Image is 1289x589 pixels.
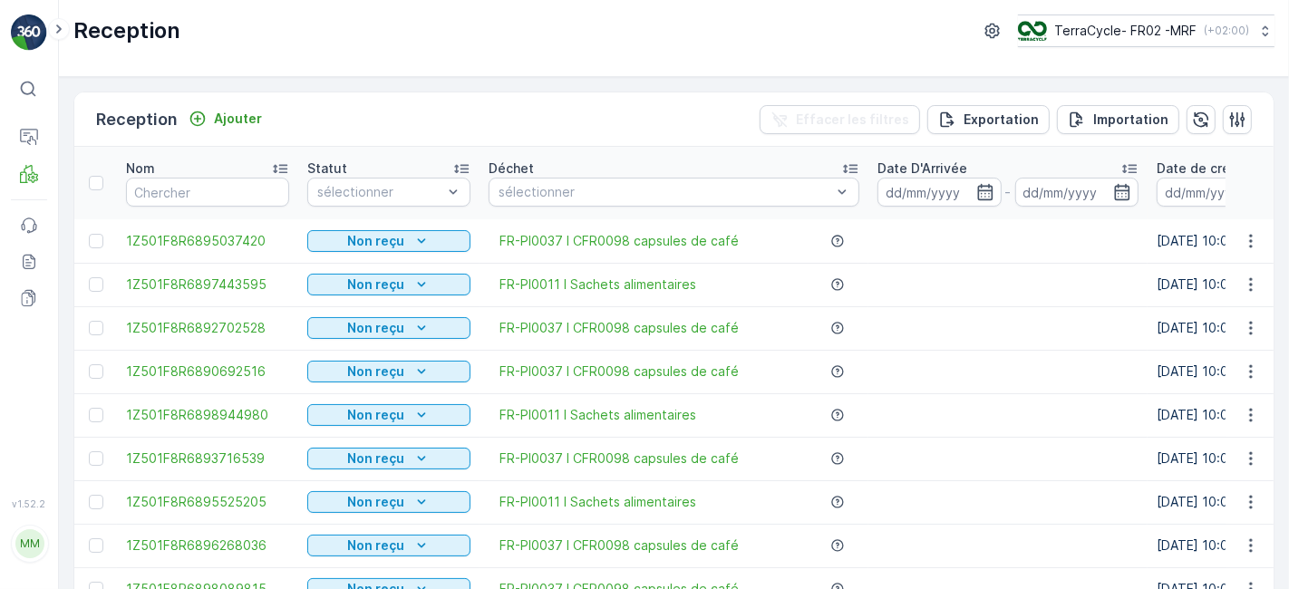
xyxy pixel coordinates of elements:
a: 1Z501F8R6896268036 [126,536,289,555]
div: Toggle Row Selected [89,234,103,248]
a: FR-PI0037 I CFR0098 capsules de café [499,536,739,555]
p: Non reçu [348,319,405,337]
div: Toggle Row Selected [89,408,103,422]
button: Non reçu [307,317,470,339]
button: Non reçu [307,491,470,513]
button: Non reçu [307,404,470,426]
button: Effacer les filtres [760,105,920,134]
a: FR-PI0011 I Sachets alimentaires [499,493,696,511]
div: Toggle Row Selected [89,277,103,292]
input: dd/mm/yyyy [877,178,1002,207]
input: Chercher [126,178,289,207]
button: Importation [1057,105,1179,134]
button: Non reçu [307,448,470,469]
p: ( +02:00 ) [1204,24,1249,38]
button: Non reçu [307,361,470,382]
button: MM [11,513,47,575]
div: Toggle Row Selected [89,495,103,509]
p: Non reçu [348,275,405,294]
a: FR-PI0037 I CFR0098 capsules de café [499,449,739,468]
img: terracycle.png [1018,21,1047,41]
a: FR-PI0037 I CFR0098 capsules de café [499,362,739,381]
p: Effacer les filtres [796,111,909,129]
p: Non reçu [348,232,405,250]
div: Toggle Row Selected [89,451,103,466]
a: 1Z501F8R6898944980 [126,406,289,424]
div: Toggle Row Selected [89,321,103,335]
a: FR-PI0037 I CFR0098 capsules de café [499,232,739,250]
p: sélectionner [317,183,442,201]
span: v 1.52.2 [11,498,47,509]
a: 1Z501F8R6897443595 [126,275,289,294]
a: FR-PI0037 I CFR0098 capsules de café [499,319,739,337]
button: Non reçu [307,230,470,252]
button: Non reçu [307,535,470,556]
p: Non reçu [348,493,405,511]
p: Non reçu [348,406,405,424]
p: TerraCycle- FR02 -MRF [1054,22,1197,40]
div: Toggle Row Selected [89,364,103,379]
a: 1Z501F8R6895037420 [126,232,289,250]
p: Non reçu [348,449,405,468]
p: - [1005,181,1012,203]
p: Exportation [964,111,1039,129]
div: MM [15,529,44,558]
p: Importation [1093,111,1168,129]
p: Nom [126,159,155,178]
button: Exportation [927,105,1050,134]
input: dd/mm/yyyy [1015,178,1139,207]
p: Reception [73,16,180,45]
a: 1Z501F8R6890692516 [126,362,289,381]
div: Toggle Row Selected [89,538,103,553]
p: Statut [307,159,347,178]
a: 1Z501F8R6892702528 [126,319,289,337]
a: FR-PI0011 I Sachets alimentaires [499,275,696,294]
button: Non reçu [307,274,470,295]
a: 1Z501F8R6893716539 [126,449,289,468]
img: logo [11,14,47,51]
p: Non reçu [348,362,405,381]
p: Date de création [1157,159,1262,178]
p: sélectionner [499,183,831,201]
p: Reception [96,107,178,132]
button: TerraCycle- FR02 -MRF(+02:00) [1018,14,1274,47]
p: Ajouter [214,110,262,128]
p: Date D'Arrivée [877,159,967,178]
input: dd/mm/yyyy [1157,178,1281,207]
button: Ajouter [181,108,269,130]
a: 1Z501F8R6895525205 [126,493,289,511]
a: FR-PI0011 I Sachets alimentaires [499,406,696,424]
p: Déchet [489,159,534,178]
p: Non reçu [348,536,405,555]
